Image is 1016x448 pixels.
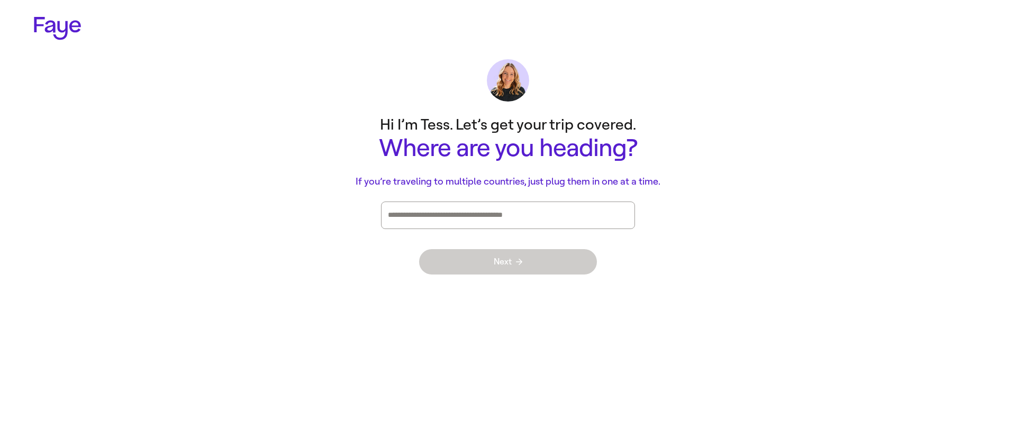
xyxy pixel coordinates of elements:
[388,202,628,228] div: Press enter after you type each destination
[296,175,720,189] p: If you’re traveling to multiple countries, just plug them in one at a time.
[296,114,720,135] p: Hi I’m Tess. Let’s get your trip covered.
[494,258,522,266] span: Next
[419,249,597,275] button: Next
[296,135,720,162] h1: Where are you heading?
